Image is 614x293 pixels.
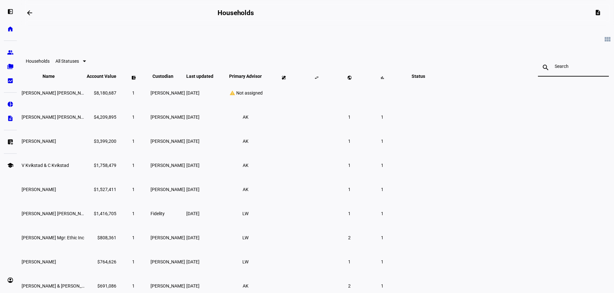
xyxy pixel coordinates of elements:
[7,49,14,56] eth-mat-symbol: group
[7,101,14,107] eth-mat-symbol: pie_chart
[86,129,117,153] td: $3,399,200
[22,259,56,264] span: Rachel Hunter
[240,232,251,243] li: LW
[132,114,135,120] span: 1
[22,114,92,120] span: David Graeme Emanuel
[348,163,351,168] span: 1
[7,63,14,70] eth-mat-symbol: folder_copy
[7,8,14,15] eth-mat-symbol: left_panel_open
[151,283,185,288] span: [PERSON_NAME]
[240,208,251,219] li: LW
[348,139,351,144] span: 1
[381,235,384,240] span: 1
[348,187,351,192] span: 1
[348,235,351,240] span: 2
[224,74,267,79] span: Primary Advisor
[348,283,351,288] span: 2
[86,178,117,201] td: $1,527,411
[240,256,251,268] li: LW
[4,60,17,73] a: folder_copy
[7,26,14,32] eth-mat-symbol: home
[22,90,92,96] span: Larissa Karen Roesch
[132,259,135,264] span: 1
[186,114,200,120] span: [DATE]
[381,259,384,264] span: 1
[224,90,267,96] div: Not assigned
[186,187,200,192] span: [DATE]
[22,139,56,144] span: Anne Catherine Dutoit
[186,139,200,144] span: [DATE]
[381,139,384,144] span: 1
[604,35,611,43] mat-icon: view_module
[151,139,185,144] span: [PERSON_NAME]
[348,114,351,120] span: 1
[86,153,117,177] td: $1,758,479
[4,46,17,59] a: group
[538,64,553,71] mat-icon: search
[151,259,185,264] span: [PERSON_NAME]
[55,59,79,64] span: All Statuses
[22,163,69,168] span: V Kvikstad & C Kvikstad
[86,226,117,249] td: $808,361
[229,90,236,96] mat-icon: warning
[4,112,17,125] a: description
[186,259,200,264] span: [DATE]
[132,187,135,192] span: 1
[132,283,135,288] span: 1
[151,163,185,168] span: [PERSON_NAME]
[407,74,430,79] span: Status
[22,211,131,216] span: Daniel Alexander Miller & Claudia Lea Miller
[43,74,64,79] span: Name
[381,114,384,120] span: 1
[348,211,351,216] span: 1
[218,9,254,17] h2: Households
[555,64,592,69] input: Search
[381,187,384,192] span: 1
[86,202,117,225] td: $1,416,705
[186,163,200,168] span: [DATE]
[186,235,200,240] span: [DATE]
[26,9,34,17] mat-icon: arrow_backwards
[7,162,14,169] eth-mat-symbol: school
[132,235,135,240] span: 1
[26,59,50,64] eth-data-table-title: Households
[240,135,251,147] li: AK
[4,74,17,87] a: bid_landscape
[22,283,95,288] span: Kevin Eustice & Alison Walker
[240,160,251,171] li: AK
[151,187,185,192] span: [PERSON_NAME]
[132,139,135,144] span: 1
[186,283,200,288] span: [DATE]
[7,277,14,283] eth-mat-symbol: account_circle
[186,74,223,79] span: Last updated
[152,74,183,79] span: Custodian
[240,111,251,123] li: AK
[348,259,351,264] span: 1
[240,184,251,195] li: AK
[381,283,384,288] span: 1
[22,235,84,240] span: Charles Sawabini Mgr: Ethic Inc
[86,105,117,129] td: $4,209,895
[87,74,116,79] span: Account Value
[132,163,135,168] span: 1
[132,211,135,216] span: 1
[7,115,14,122] eth-mat-symbol: description
[381,211,384,216] span: 1
[151,114,185,120] span: [PERSON_NAME]
[4,23,17,35] a: home
[186,211,200,216] span: [DATE]
[7,78,14,84] eth-mat-symbol: bid_landscape
[4,98,17,111] a: pie_chart
[86,81,117,105] td: $8,180,687
[86,250,117,273] td: $764,626
[381,163,384,168] span: 1
[151,211,165,216] span: Fidelity
[22,187,56,192] span: Christina Fong
[186,90,200,96] span: [DATE]
[595,9,601,16] mat-icon: description
[151,90,185,96] span: [PERSON_NAME]
[240,280,251,292] li: AK
[7,139,14,145] eth-mat-symbol: list_alt_add
[151,235,185,240] span: [PERSON_NAME]
[132,90,135,96] span: 1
